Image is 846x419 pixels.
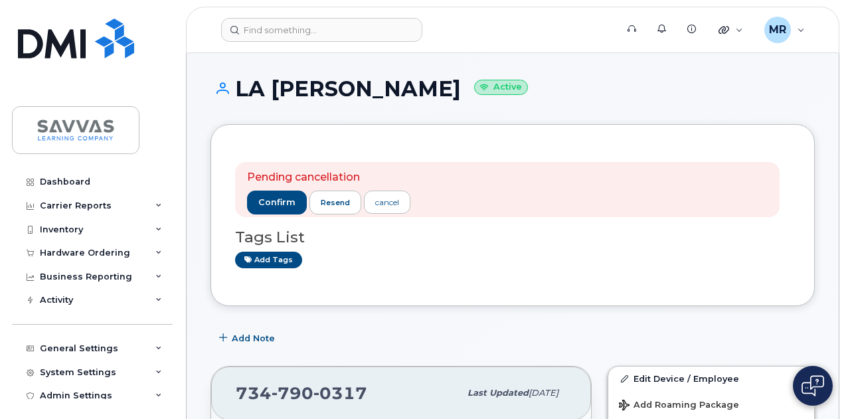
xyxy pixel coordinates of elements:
button: Add Roaming Package [608,390,814,418]
button: Add Note [211,326,286,350]
span: 0317 [313,383,367,403]
span: resend [321,197,350,208]
span: 734 [236,383,367,403]
button: confirm [247,191,307,214]
a: cancel [364,191,410,214]
div: cancel [375,197,399,209]
h1: LA [PERSON_NAME] [211,77,815,100]
p: Pending cancellation [247,170,410,185]
span: Last updated [467,388,529,398]
a: Add tags [235,252,302,268]
span: Add Roaming Package [619,400,739,412]
small: Active [474,80,528,95]
span: 790 [272,383,313,403]
button: resend [309,191,361,214]
h3: Tags List [235,229,790,246]
img: Open chat [802,375,824,396]
span: Add Note [232,332,275,345]
a: Edit Device / Employee [608,367,814,390]
span: [DATE] [529,388,558,398]
span: confirm [258,197,296,209]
